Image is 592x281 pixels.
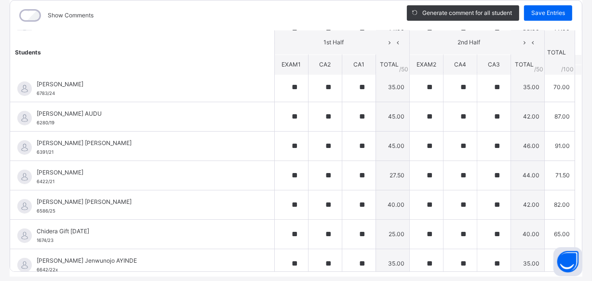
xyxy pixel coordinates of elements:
td: 46.00 [511,131,545,161]
span: 1st Half [282,39,386,47]
td: 91.00 [545,131,575,161]
td: 35.00 [511,249,545,278]
span: 6391/21 [37,149,54,155]
span: 6642/22x [37,267,58,272]
span: Generate comment for all student [422,9,512,17]
img: default.svg [17,111,32,125]
span: [PERSON_NAME] [PERSON_NAME] [37,198,253,206]
td: 35.00 [376,72,410,102]
td: 65.00 [545,219,575,249]
td: 87.00 [545,102,575,131]
span: EXAM2 [417,61,436,68]
span: TOTAL [515,61,534,68]
span: 6280/19 [37,120,54,125]
img: default.svg [17,140,32,155]
span: [PERSON_NAME] [37,168,253,177]
span: CA3 [488,61,500,68]
span: Students [15,49,41,56]
th: TOTAL [545,30,575,75]
td: 45.00 [376,102,410,131]
span: / 50 [399,65,408,74]
span: TOTAL [380,61,399,68]
span: 6586/25 [37,208,55,214]
span: CA4 [454,61,466,68]
img: default.svg [17,258,32,272]
img: default.svg [17,228,32,243]
span: /100 [561,65,574,74]
button: Open asap [553,247,582,276]
td: 70.00 [545,249,575,278]
td: 44.00 [511,161,545,190]
span: CA2 [320,61,331,68]
td: 25.00 [376,219,410,249]
img: default.svg [17,199,32,214]
span: 6783/24 [37,91,55,96]
td: 40.00 [376,190,410,219]
img: default.svg [17,81,32,96]
span: Chidera Gift [DATE] [37,227,253,236]
td: 27.50 [376,161,410,190]
span: CA1 [353,61,364,68]
span: [PERSON_NAME] Jenwunojo AYINDE [37,256,253,265]
td: 45.00 [376,131,410,161]
td: 40.00 [511,219,545,249]
td: 42.00 [511,190,545,219]
span: 2nd Half [417,39,521,47]
td: 35.00 [376,249,410,278]
span: [PERSON_NAME] [37,80,253,89]
span: 6422/21 [37,179,54,184]
span: [PERSON_NAME] [PERSON_NAME] [37,139,253,147]
td: 71.50 [545,161,575,190]
span: [PERSON_NAME] AUDU [37,109,253,118]
span: 1674/23 [37,238,54,243]
span: / 50 [534,65,543,74]
td: 82.00 [545,190,575,219]
img: default.svg [17,170,32,184]
span: Save Entries [531,9,565,17]
td: 70.00 [545,72,575,102]
td: 35.00 [511,72,545,102]
label: Show Comments [48,11,94,20]
span: EXAM1 [282,61,301,68]
td: 42.00 [511,102,545,131]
